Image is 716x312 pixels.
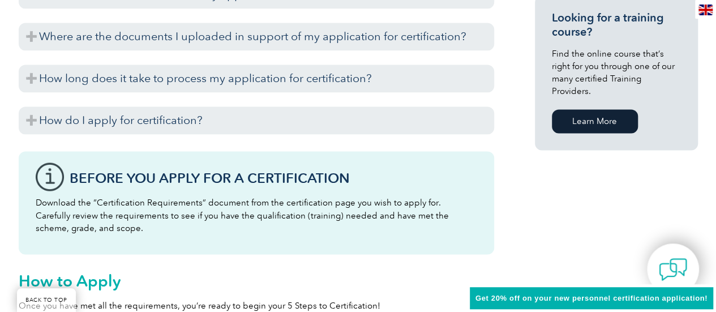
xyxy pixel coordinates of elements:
[70,171,477,185] h3: Before You Apply For a Certification
[19,299,494,311] p: Once you have met all the requirements, you’re ready to begin your 5 Steps to Certification!
[19,65,494,92] h3: How long does it take to process my application for certification?
[552,11,681,39] h3: Looking for a training course?
[552,48,681,97] p: Find the online course that’s right for you through one of our many certified Training Providers.
[698,5,713,15] img: en
[475,294,708,302] span: Get 20% off on your new personnel certification application!
[36,196,477,234] p: Download the “Certification Requirements” document from the certification page you wish to apply ...
[552,109,638,133] a: Learn More
[19,106,494,134] h3: How do I apply for certification?
[17,288,76,312] a: BACK TO TOP
[19,271,494,289] h2: How to Apply
[19,23,494,50] h3: Where are the documents I uploaded in support of my application for certification?
[659,255,687,284] img: contact-chat.png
